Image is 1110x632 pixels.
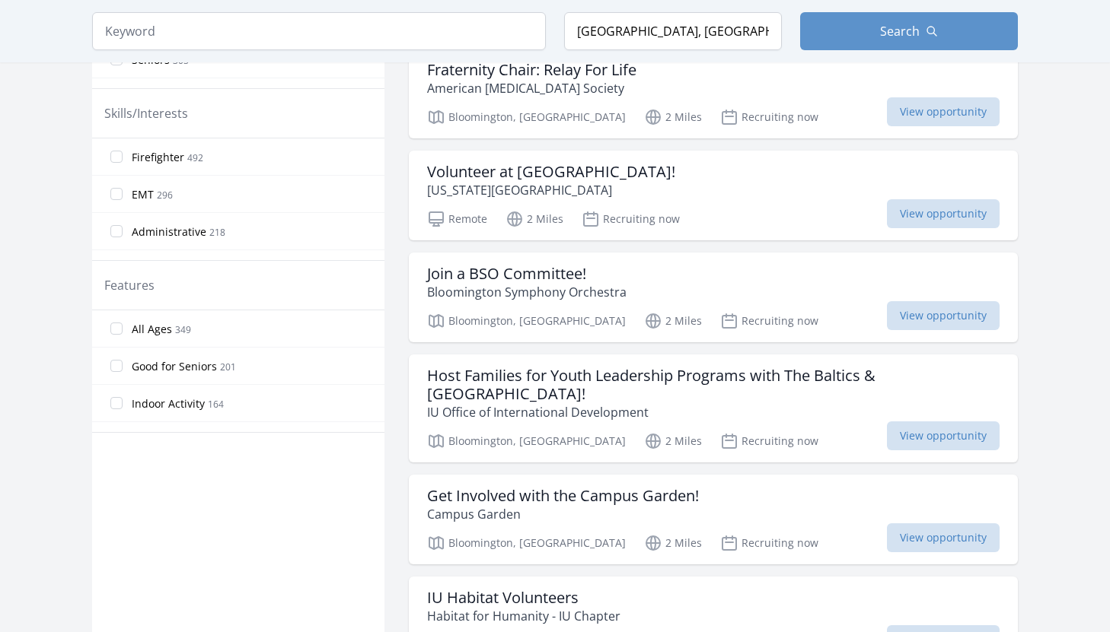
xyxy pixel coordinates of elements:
[506,210,563,228] p: 2 Miles
[887,199,1000,228] span: View opportunity
[104,276,155,294] legend: Features
[175,323,191,336] span: 349
[92,12,546,50] input: Keyword
[427,181,675,199] p: [US_STATE][GEOGRAPHIC_DATA]
[644,432,702,450] p: 2 Miles
[110,188,123,200] input: EMT 296
[720,432,818,450] p: Recruiting now
[409,49,1018,138] a: Fraternity Chair: Relay For Life American [MEDICAL_DATA] Society Bloomington, [GEOGRAPHIC_DATA] 2...
[427,312,626,330] p: Bloomington, [GEOGRAPHIC_DATA]
[427,432,626,450] p: Bloomington, [GEOGRAPHIC_DATA]
[409,475,1018,564] a: Get Involved with the Campus Garden! Campus Garden Bloomington, [GEOGRAPHIC_DATA] 2 Miles Recruit...
[187,151,203,164] span: 492
[644,312,702,330] p: 2 Miles
[427,534,626,552] p: Bloomington, [GEOGRAPHIC_DATA]
[427,607,620,625] p: Habitat for Humanity - IU Chapter
[209,226,225,239] span: 218
[409,354,1018,462] a: Host Families for Youth Leadership Programs with The Baltics & [GEOGRAPHIC_DATA]! IU Office of In...
[720,108,818,126] p: Recruiting now
[110,397,123,409] input: Indoor Activity 164
[110,322,123,335] input: All Ages 349
[427,283,627,301] p: Bloomington Symphony Orchestra
[427,210,487,228] p: Remote
[409,252,1018,342] a: Join a BSO Committee! Bloomington Symphony Orchestra Bloomington, [GEOGRAPHIC_DATA] 2 Miles Recru...
[208,398,224,411] span: 164
[564,12,782,50] input: Location
[427,79,636,97] p: American [MEDICAL_DATA] Society
[132,396,205,411] span: Indoor Activity
[110,151,123,163] input: Firefighter 492
[427,163,675,181] h3: Volunteer at [GEOGRAPHIC_DATA]!
[887,523,1000,552] span: View opportunity
[644,534,702,552] p: 2 Miles
[220,360,236,373] span: 201
[427,367,1000,403] h3: Host Families for Youth Leadership Programs with The Baltics & [GEOGRAPHIC_DATA]!
[132,150,184,165] span: Firefighter
[582,210,680,228] p: Recruiting now
[157,189,173,202] span: 296
[720,534,818,552] p: Recruiting now
[132,322,172,337] span: All Ages
[132,187,154,202] span: EMT
[104,104,188,122] legend: Skills/Interests
[132,359,217,374] span: Good for Seniors
[110,360,123,372] input: Good for Seniors 201
[720,312,818,330] p: Recruiting now
[427,403,1000,421] p: IU Office of International Development
[427,265,627,283] h3: Join a BSO Committee!
[427,108,626,126] p: Bloomington, [GEOGRAPHIC_DATA]
[427,487,699,505] h3: Get Involved with the Campus Garden!
[880,22,920,40] span: Search
[887,97,1000,126] span: View opportunity
[887,421,1000,450] span: View opportunity
[427,61,636,79] h3: Fraternity Chair: Relay For Life
[800,12,1018,50] button: Search
[644,108,702,126] p: 2 Miles
[110,225,123,237] input: Administrative 218
[427,505,699,523] p: Campus Garden
[409,151,1018,240] a: Volunteer at [GEOGRAPHIC_DATA]! [US_STATE][GEOGRAPHIC_DATA] Remote 2 Miles Recruiting now View op...
[132,224,206,240] span: Administrative
[427,589,620,607] h3: IU Habitat Volunteers
[887,301,1000,330] span: View opportunity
